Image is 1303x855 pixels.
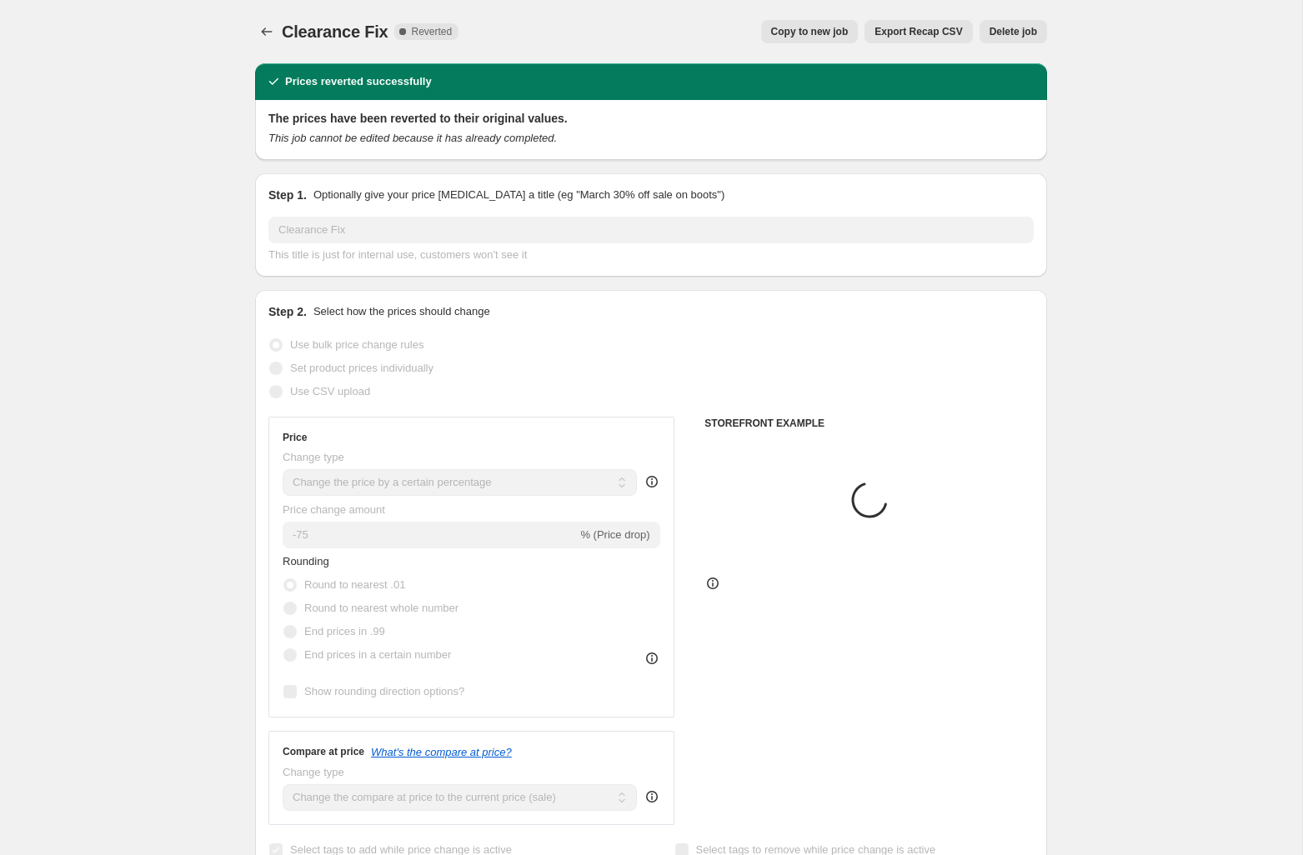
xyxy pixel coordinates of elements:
[771,25,849,38] span: Copy to new job
[304,625,385,637] span: End prices in .99
[283,451,344,463] span: Change type
[290,362,433,374] span: Set product prices individually
[875,25,962,38] span: Export Recap CSV
[268,187,307,203] h2: Step 1.
[283,522,577,548] input: -15
[990,25,1037,38] span: Delete job
[268,217,1034,243] input: 30% off holiday sale
[980,20,1047,43] button: Delete job
[285,73,432,90] h2: Prices reverted successfully
[290,338,423,351] span: Use bulk price change rules
[290,385,370,397] span: Use CSV upload
[268,132,557,144] i: This job cannot be edited because it has already completed.
[283,766,344,778] span: Change type
[644,473,660,490] div: help
[304,578,405,591] span: Round to nearest .01
[268,110,1034,127] h2: The prices have been reverted to their original values.
[283,745,364,758] h3: Compare at price
[313,187,724,203] p: Optionally give your price [MEDICAL_DATA] a title (eg "March 30% off sale on boots")
[304,648,451,661] span: End prices in a certain number
[304,602,459,614] span: Round to nearest whole number
[304,685,464,697] span: Show rounding direction options?
[580,528,649,541] span: % (Price drop)
[313,303,490,320] p: Select how the prices should change
[255,20,278,43] button: Price change jobs
[761,20,859,43] button: Copy to new job
[644,788,660,805] div: help
[268,303,307,320] h2: Step 2.
[283,431,307,444] h3: Price
[283,503,385,516] span: Price change amount
[864,20,972,43] button: Export Recap CSV
[411,25,452,38] span: Reverted
[282,22,388,41] span: Clearance Fix
[371,746,512,758] button: What's the compare at price?
[283,555,329,567] span: Rounding
[704,417,1034,430] h6: STOREFRONT EXAMPLE
[268,248,527,261] span: This title is just for internal use, customers won't see it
